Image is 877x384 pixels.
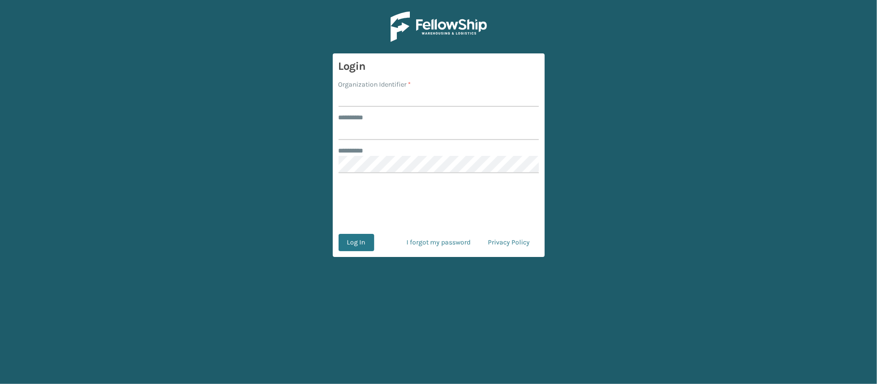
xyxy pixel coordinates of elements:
[339,79,411,90] label: Organization Identifier
[366,185,512,222] iframe: reCAPTCHA
[480,234,539,251] a: Privacy Policy
[339,59,539,74] h3: Login
[398,234,480,251] a: I forgot my password
[391,12,487,42] img: Logo
[339,234,374,251] button: Log In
